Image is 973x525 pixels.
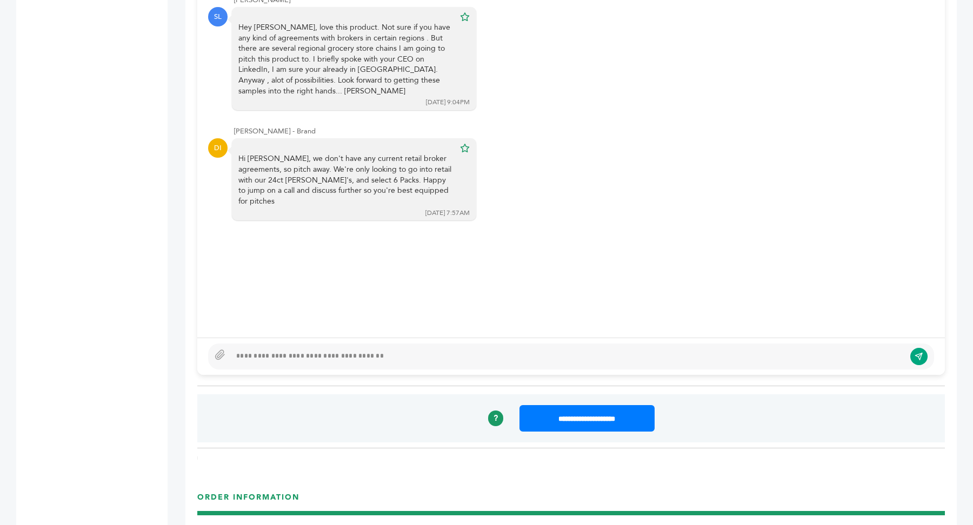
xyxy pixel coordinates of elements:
[488,410,503,426] a: ?
[197,492,945,511] h3: ORDER INFORMATION
[234,126,934,136] div: [PERSON_NAME] - Brand
[208,7,228,26] div: SL
[238,153,455,206] div: Hi [PERSON_NAME], we don't have any current retail broker agreements, so pitch away. We're only l...
[238,22,455,96] div: Hey [PERSON_NAME], love this product. Not sure if you have any kind of agreements with brokers in...
[208,138,228,158] div: DI
[426,98,470,107] div: [DATE] 9:04PM
[425,208,470,218] div: [DATE] 7:57AM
